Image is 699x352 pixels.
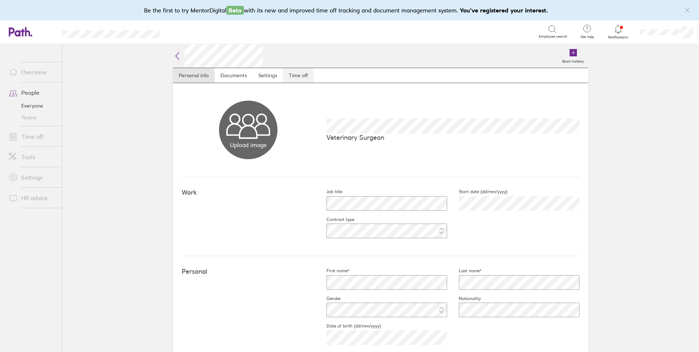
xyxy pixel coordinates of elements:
a: Everyone [3,100,62,112]
a: Personal info [173,68,215,83]
a: Teams [3,112,62,123]
a: Overview [3,65,62,79]
a: People [3,85,62,100]
a: Tools [3,150,62,164]
a: HR advice [3,191,62,205]
div: Search [180,28,198,35]
label: Start date (dd/mm/yyyy) [447,189,507,195]
a: Book holiday [558,44,588,68]
label: Job title [315,189,342,195]
h4: Personal [182,268,315,276]
label: Nationality [447,296,481,302]
label: First name* [315,268,349,274]
b: You've registered your interest. [460,7,548,14]
h4: Work [182,189,315,196]
span: Employee search [539,34,567,39]
label: Date of birth (dd/mm/yyyy) [315,323,381,329]
a: Settings [253,68,283,83]
a: Time off [3,129,62,144]
label: Contract type [315,217,354,222]
div: Be the first to try MentorDigital with its new and improved time off tracking and document manage... [144,6,555,15]
p: Veterinary Surgeon [326,134,579,141]
span: Notifications [607,35,630,40]
label: Last name* [447,268,481,274]
a: Notifications [607,24,630,40]
span: Get help [575,35,599,39]
a: Time off [283,68,314,83]
label: Book holiday [558,57,588,64]
label: Gender [315,296,341,302]
a: Documents [215,68,253,83]
span: Beta [226,6,244,15]
a: Settings [3,170,62,185]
